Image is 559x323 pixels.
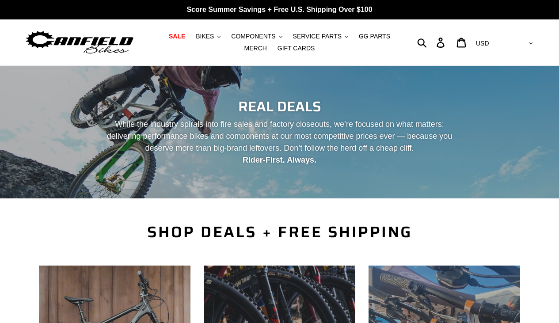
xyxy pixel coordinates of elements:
[227,30,286,42] button: COMPONENTS
[293,33,342,40] span: SERVICE PARTS
[244,45,267,52] span: MERCH
[240,42,271,54] a: MERCH
[169,33,185,40] span: SALE
[354,30,395,42] a: GG PARTS
[99,118,460,166] p: While the industry spirals into fire sales and factory closeouts, we’re focused on what matters: ...
[359,33,390,40] span: GG PARTS
[164,30,190,42] a: SALE
[289,30,353,42] button: SERVICE PARTS
[39,98,521,115] h2: REAL DEALS
[231,33,275,40] span: COMPONENTS
[273,42,319,54] a: GIFT CARDS
[39,223,521,241] h2: SHOP DEALS + FREE SHIPPING
[191,30,225,42] button: BIKES
[243,156,316,164] strong: Rider-First. Always.
[278,45,315,52] span: GIFT CARDS
[196,33,214,40] span: BIKES
[24,29,135,57] img: Canfield Bikes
